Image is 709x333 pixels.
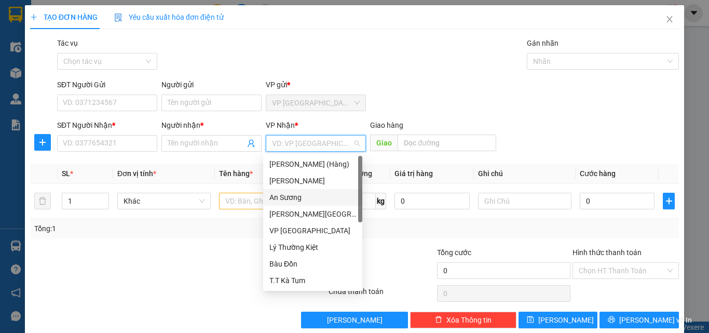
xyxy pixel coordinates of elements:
[474,164,576,184] th: Ghi chú
[269,158,356,170] div: [PERSON_NAME] (Hàng)
[62,169,70,178] span: SL
[266,121,295,129] span: VP Nhận
[9,46,114,61] div: 0355796907
[114,13,224,21] span: Yêu cầu xuất hóa đơn điện tử
[263,239,362,256] div: Lý Thường Kiệt
[665,15,674,23] span: close
[57,79,157,90] div: SĐT Người Gửi
[663,193,675,209] button: plus
[120,67,206,82] div: 30.000
[34,134,51,151] button: plus
[161,119,262,131] div: Người nhận
[269,258,356,270] div: Bàu Đồn
[9,34,114,46] div: Long
[269,225,356,236] div: VP [GEOGRAPHIC_DATA]
[580,169,616,178] span: Cước hàng
[398,135,496,151] input: Dọc đường
[121,34,205,48] div: 0334593246
[247,139,255,148] span: user-add
[327,314,383,326] span: [PERSON_NAME]
[608,316,615,324] span: printer
[124,193,204,209] span: Khác
[263,222,362,239] div: VP Tân Bình
[269,275,356,286] div: T.T Kà Tum
[519,312,598,328] button: save[PERSON_NAME]
[30,14,37,21] span: plus
[272,95,360,111] span: VP Ninh Sơn
[57,119,157,131] div: SĐT Người Nhận
[446,314,492,326] span: Xóa Thông tin
[30,13,98,21] span: TẠO ĐƠN HÀNG
[120,70,134,81] span: CC :
[263,206,362,222] div: Dương Minh Châu
[263,272,362,289] div: T.T Kà Tum
[410,312,516,328] button: deleteXóa Thông tin
[34,223,275,234] div: Tổng: 1
[161,79,262,90] div: Người gửi
[435,316,442,324] span: delete
[394,193,469,209] input: 0
[266,79,366,90] div: VP gửi
[269,208,356,220] div: [PERSON_NAME][GEOGRAPHIC_DATA]
[370,121,403,129] span: Giao hàng
[376,193,386,209] span: kg
[394,169,433,178] span: Giá trị hàng
[599,312,679,328] button: printer[PERSON_NAME] và In
[269,175,356,187] div: [PERSON_NAME]
[219,169,253,178] span: Tên hàng
[121,21,205,34] div: PHÁT
[572,248,642,257] label: Hình thức thanh toán
[219,193,312,209] input: VD: Bàn, Ghế
[527,316,534,324] span: save
[328,286,436,304] div: Chưa thanh toán
[57,39,78,47] label: Tác vụ
[370,135,398,151] span: Giao
[263,189,362,206] div: An Sương
[655,5,684,34] button: Close
[527,39,558,47] label: Gán nhãn
[663,197,674,205] span: plus
[619,314,692,326] span: [PERSON_NAME] và In
[121,10,146,21] span: Nhận:
[117,169,156,178] span: Đơn vị tính
[437,248,471,257] span: Tổng cước
[35,138,50,146] span: plus
[263,256,362,272] div: Bàu Đồn
[301,312,407,328] button: [PERSON_NAME]
[478,193,571,209] input: Ghi Chú
[121,9,205,21] div: Bàu Đồn
[263,172,362,189] div: Mỹ Hương
[263,156,362,172] div: Mỹ Hương (Hàng)
[114,14,122,22] img: icon
[269,242,356,253] div: Lý Thường Kiệt
[34,193,51,209] button: delete
[269,192,356,203] div: An Sương
[9,9,114,34] div: VP [GEOGRAPHIC_DATA]
[538,314,594,326] span: [PERSON_NAME]
[9,10,25,21] span: Gửi:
